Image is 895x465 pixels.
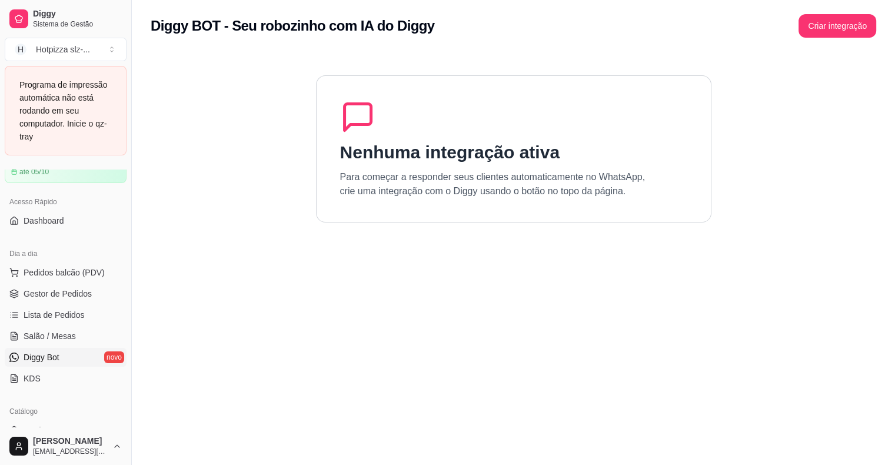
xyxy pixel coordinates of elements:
[24,288,92,300] span: Gestor de Pedidos
[5,211,127,230] a: Dashboard
[5,38,127,61] button: Select a team
[24,309,85,321] span: Lista de Pedidos
[5,348,127,367] a: Diggy Botnovo
[5,432,127,460] button: [PERSON_NAME][EMAIL_ADDRESS][DOMAIN_NAME]
[24,267,105,278] span: Pedidos balcão (PDV)
[340,170,646,198] p: Para começar a responder seus clientes automaticamente no WhatsApp, crie uma integração com o Dig...
[24,373,41,384] span: KDS
[5,369,127,388] a: KDS
[5,327,127,346] a: Salão / Mesas
[36,44,90,55] div: Hotpizza slz- ...
[5,305,127,324] a: Lista de Pedidos
[5,421,127,440] a: Produtos
[5,244,127,263] div: Dia a dia
[24,330,76,342] span: Salão / Mesas
[798,14,876,38] button: Criar integração
[33,9,122,19] span: Diggy
[340,142,560,163] h1: Nenhuma integração ativa
[24,215,64,227] span: Dashboard
[151,16,435,35] h2: Diggy BOT - Seu robozinho com IA do Diggy
[24,424,56,436] span: Produtos
[33,447,108,456] span: [EMAIL_ADDRESS][DOMAIN_NAME]
[5,284,127,303] a: Gestor de Pedidos
[19,167,49,177] article: até 05/10
[5,402,127,421] div: Catálogo
[5,5,127,33] a: DiggySistema de Gestão
[33,19,122,29] span: Sistema de Gestão
[33,436,108,447] span: [PERSON_NAME]
[5,192,127,211] div: Acesso Rápido
[19,78,112,143] div: Programa de impressão automática não está rodando em seu computador. Inicie o qz-tray
[24,351,59,363] span: Diggy Bot
[15,44,26,55] span: H
[5,263,127,282] button: Pedidos balcão (PDV)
